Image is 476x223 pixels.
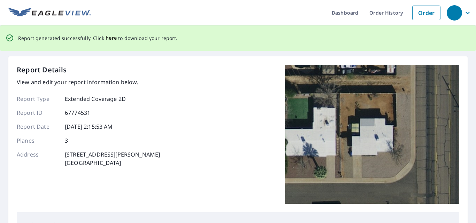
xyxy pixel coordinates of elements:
p: View and edit your report information below. [17,78,160,86]
p: Planes [17,136,59,145]
p: Report Details [17,65,67,75]
p: Report Type [17,95,59,103]
p: Report ID [17,109,59,117]
p: Report generated successfully. Click to download your report. [18,34,178,42]
p: Extended Coverage 2D [65,95,126,103]
p: Address [17,150,59,167]
img: EV Logo [8,8,91,18]
p: Report Date [17,122,59,131]
a: Order [412,6,440,20]
p: 67774531 [65,109,90,117]
button: here [106,34,117,42]
img: Top image [285,65,459,204]
p: [STREET_ADDRESS][PERSON_NAME] [GEOGRAPHIC_DATA] [65,150,160,167]
p: [DATE] 2:15:53 AM [65,122,113,131]
p: 3 [65,136,68,145]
